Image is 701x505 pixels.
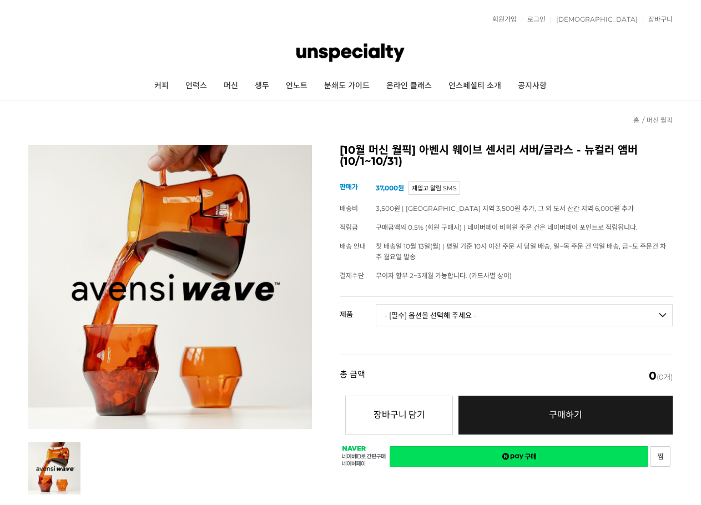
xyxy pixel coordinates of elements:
a: 머신 [215,72,246,100]
a: 공지사항 [510,72,555,100]
a: 언노트 [278,72,316,100]
span: 결제수단 [340,271,364,280]
a: 장바구니 [643,16,673,23]
a: 홈 [633,116,639,124]
a: 언스페셜티 소개 [440,72,510,100]
img: 언스페셜티 몰 [296,36,404,69]
span: (0개) [649,370,673,381]
span: 구매금액의 0.5% (회원 구매시) | 네이버페이 비회원 주문 건은 네이버페이 포인트로 적립됩니다. [376,223,638,231]
strong: 총 금액 [340,370,365,381]
a: 새창 [650,446,670,467]
em: 0 [649,369,657,382]
img: [10월 머신 월픽] 아벤시 웨이브 센서리 서버/글라스 - 뉴컬러 앰버 (10/1~10/31) [28,145,312,429]
a: 회원가입 [487,16,517,23]
a: 분쇄도 가이드 [316,72,378,100]
span: 배송 안내 [340,242,366,250]
strong: 37,000원 [376,184,404,192]
span: 판매가 [340,183,358,191]
span: 구매하기 [549,410,582,420]
span: 배송비 [340,204,358,213]
a: 머신 월픽 [647,116,673,124]
a: 온라인 클래스 [378,72,440,100]
span: 첫 배송일 10월 13일(월) | 평일 기준 10시 이전 주문 시 당일 배송, 일~목 주문 건 익일 배송, 금~토 주문건 차주 월요일 발송 [376,242,666,261]
a: 언럭스 [177,72,215,100]
span: 무이자 할부 2~3개월 가능합니다. (카드사별 상이) [376,271,512,280]
a: 커피 [146,72,177,100]
a: 로그인 [522,16,546,23]
h2: [10월 머신 월픽] 아벤시 웨이브 센서리 서버/글라스 - 뉴컬러 앰버 (10/1~10/31) [340,145,673,166]
a: 새창 [390,446,648,467]
a: [DEMOGRAPHIC_DATA] [551,16,638,23]
a: 구매하기 [458,396,673,435]
span: 3,500원 | [GEOGRAPHIC_DATA] 지역 3,500원 추가, 그 외 도서 산간 지역 6,000원 추가 [376,204,634,213]
button: 장바구니 담기 [345,396,453,435]
a: 생두 [246,72,278,100]
span: 적립금 [340,223,358,231]
th: 제품 [340,297,376,322]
